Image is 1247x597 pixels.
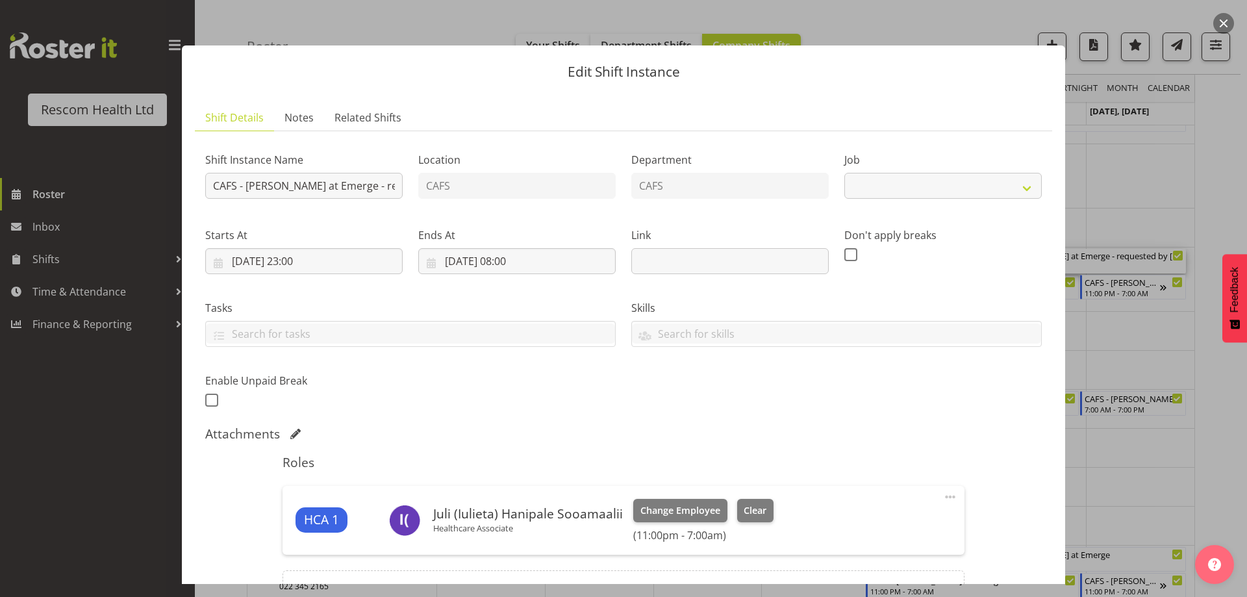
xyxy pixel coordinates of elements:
img: help-xxl-2.png [1208,558,1221,571]
label: Skills [631,300,1042,316]
input: Click to select... [205,248,403,274]
span: HCA 1 [304,511,339,529]
label: Ends At [418,227,616,243]
span: Related Shifts [334,110,401,125]
span: Shift Details [205,110,264,125]
button: Clear [737,499,774,522]
h6: (11:00pm - 7:00am) [633,529,774,542]
label: Enable Unpaid Break [205,373,403,388]
label: Don't apply breaks [844,227,1042,243]
span: Clear [744,503,766,518]
label: Job [844,152,1042,168]
label: Starts At [205,227,403,243]
h6: Juli (Iulieta) Hanipale Sooamaalii [433,507,623,521]
button: Change Employee [633,499,727,522]
span: Change Employee [640,503,720,518]
input: Search for skills [632,324,1041,344]
label: Tasks [205,300,616,316]
span: Notes [284,110,314,125]
label: Link [631,227,829,243]
input: Search for tasks [206,324,615,344]
p: Edit Shift Instance [195,65,1052,79]
h5: Attachments [205,426,280,442]
input: Click to select... [418,248,616,274]
p: Healthcare Associate [433,523,623,533]
label: Department [631,152,829,168]
input: Shift Instance Name [205,173,403,199]
img: iulieta-juli-hanipale-sooamaalii8617.jpg [389,505,420,536]
h5: Roles [283,455,964,470]
span: Feedback [1229,267,1241,312]
button: Feedback - Show survey [1222,254,1247,342]
label: Location [418,152,616,168]
label: Shift Instance Name [205,152,403,168]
